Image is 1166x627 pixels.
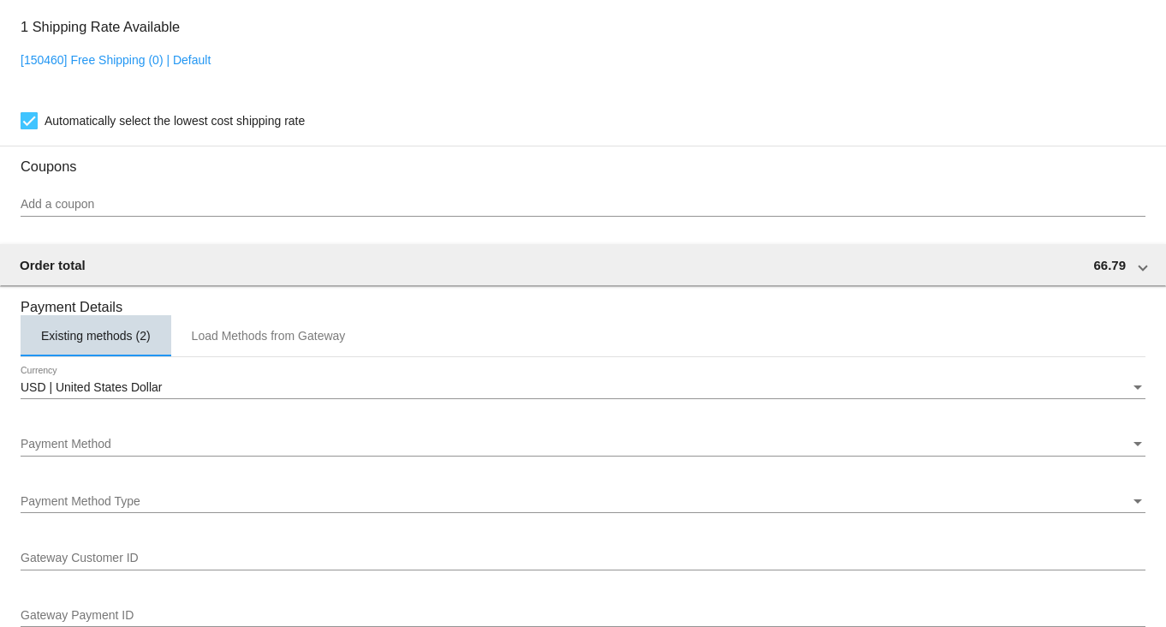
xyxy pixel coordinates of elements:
[20,258,86,272] span: Order total
[21,609,1145,623] input: Gateway Payment ID
[1093,258,1126,272] span: 66.79
[21,552,1145,565] input: Gateway Customer ID
[21,495,1145,509] mat-select: Payment Method Type
[41,329,151,343] div: Existing methods (2)
[21,146,1145,175] h3: Coupons
[21,286,1145,315] h3: Payment Details
[45,110,305,131] span: Automatically select the lowest cost shipping rate
[21,380,162,394] span: USD | United States Dollar
[21,53,211,67] a: [150460] Free Shipping (0) | Default
[21,381,1145,395] mat-select: Currency
[21,198,1145,212] input: Add a coupon
[21,437,111,451] span: Payment Method
[21,494,140,508] span: Payment Method Type
[21,9,180,45] h3: 1 Shipping Rate Available
[21,438,1145,451] mat-select: Payment Method
[192,329,346,343] div: Load Methods from Gateway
